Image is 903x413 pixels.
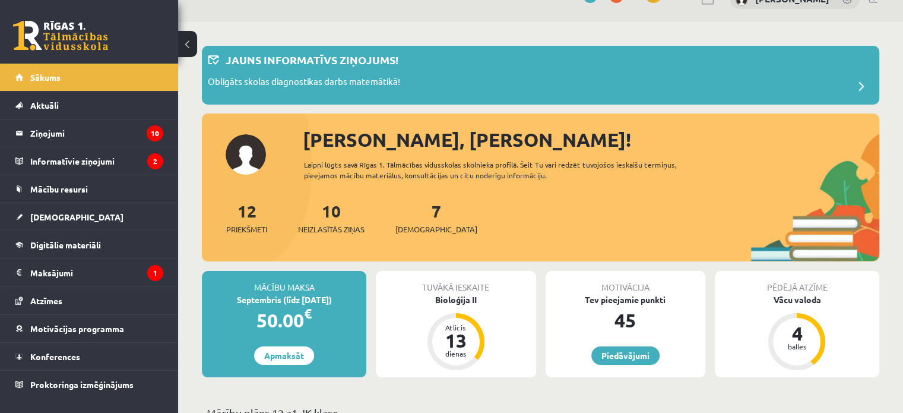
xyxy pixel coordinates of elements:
[15,175,163,203] a: Mācību resursi
[208,52,873,99] a: Jauns informatīvs ziņojums! Obligāts skolas diagnostikas darbs matemātikā!
[202,271,366,294] div: Mācību maksa
[202,306,366,335] div: 50.00
[13,21,108,51] a: Rīgas 1. Tālmācības vidusskola
[546,271,705,294] div: Motivācija
[376,271,536,294] div: Tuvākā ieskaite
[30,379,134,390] span: Proktoringa izmēģinājums
[226,200,267,235] a: 12Priekšmeti
[15,231,163,258] a: Digitālie materiāli
[438,350,474,357] div: dienas
[30,351,80,362] span: Konferences
[30,72,61,83] span: Sākums
[147,125,163,141] i: 10
[304,159,711,181] div: Laipni lūgts savā Rīgas 1. Tālmācības vidusskolas skolnieka profilā. Šeit Tu vari redzēt tuvojošo...
[395,223,477,235] span: [DEMOGRAPHIC_DATA]
[208,75,400,92] p: Obligāts skolas diagnostikas darbs matemātikā!
[15,64,163,91] a: Sākums
[438,324,474,331] div: Atlicis
[30,212,123,222] span: [DEMOGRAPHIC_DATA]
[30,295,62,306] span: Atzīmes
[30,100,59,111] span: Aktuāli
[715,294,879,372] a: Vācu valoda 4 balles
[546,306,705,335] div: 45
[546,294,705,306] div: Tev pieejamie punkti
[30,184,88,194] span: Mācību resursi
[202,294,366,306] div: Septembris (līdz [DATE])
[715,294,879,306] div: Vācu valoda
[779,343,815,350] div: balles
[15,92,163,119] a: Aktuāli
[715,271,879,294] div: Pēdējā atzīme
[15,147,163,175] a: Informatīvie ziņojumi2
[15,203,163,231] a: [DEMOGRAPHIC_DATA]
[15,287,163,314] a: Atzīmes
[30,239,101,250] span: Digitālie materiāli
[254,346,314,365] a: Apmaksāt
[147,153,163,169] i: 2
[30,259,163,286] legend: Maksājumi
[15,259,163,286] a: Maksājumi1
[147,265,163,281] i: 1
[15,343,163,370] a: Konferences
[304,305,312,322] span: €
[298,223,365,235] span: Neizlasītās ziņas
[30,147,163,175] legend: Informatīvie ziņojumi
[226,223,267,235] span: Priekšmeti
[591,346,660,365] a: Piedāvājumi
[30,323,124,334] span: Motivācijas programma
[298,200,365,235] a: 10Neizlasītās ziņas
[395,200,477,235] a: 7[DEMOGRAPHIC_DATA]
[226,52,398,68] p: Jauns informatīvs ziņojums!
[438,331,474,350] div: 13
[376,294,536,306] div: Bioloģija II
[15,119,163,147] a: Ziņojumi10
[30,119,163,147] legend: Ziņojumi
[15,315,163,342] a: Motivācijas programma
[15,371,163,398] a: Proktoringa izmēģinājums
[779,324,815,343] div: 4
[303,125,879,154] div: [PERSON_NAME], [PERSON_NAME]!
[376,294,536,372] a: Bioloģija II Atlicis 13 dienas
